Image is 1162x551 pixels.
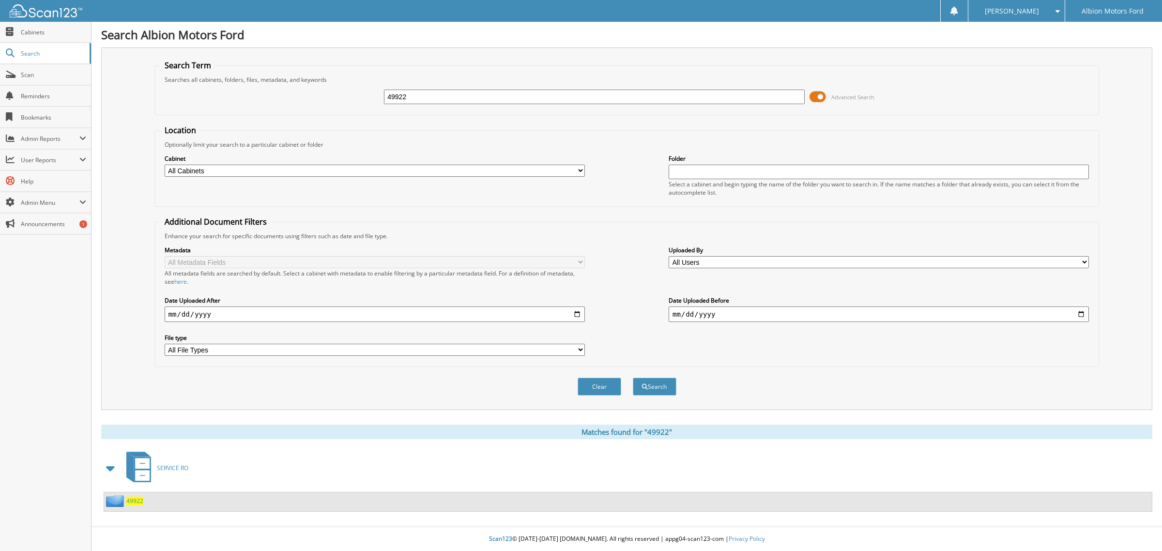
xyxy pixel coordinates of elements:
[729,535,765,543] a: Privacy Policy
[165,306,585,322] input: start
[157,464,188,472] span: SERVICE RO
[160,76,1094,84] div: Searches all cabinets, folders, files, metadata, and keywords
[633,378,676,396] button: Search
[21,28,86,36] span: Cabinets
[160,140,1094,149] div: Optionally limit your search to a particular cabinet or folder
[165,334,585,342] label: File type
[669,246,1089,254] label: Uploaded By
[160,60,216,71] legend: Search Term
[669,180,1089,197] div: Select a cabinet and begin typing the name of the folder you want to search in. If the name match...
[101,27,1152,43] h1: Search Albion Motors Ford
[21,177,86,185] span: Help
[669,296,1089,305] label: Date Uploaded Before
[165,154,585,163] label: Cabinet
[21,135,79,143] span: Admin Reports
[489,535,512,543] span: Scan123
[101,425,1152,439] div: Matches found for "49922"
[21,220,86,228] span: Announcements
[21,156,79,164] span: User Reports
[174,277,187,286] a: here
[669,154,1089,163] label: Folder
[126,497,143,505] a: 49922
[985,8,1039,14] span: [PERSON_NAME]
[160,216,272,227] legend: Additional Document Filters
[165,296,585,305] label: Date Uploaded After
[160,125,201,136] legend: Location
[831,93,874,101] span: Advanced Search
[21,92,86,100] span: Reminders
[165,246,585,254] label: Metadata
[10,4,82,17] img: scan123-logo-white.svg
[21,199,79,207] span: Admin Menu
[578,378,621,396] button: Clear
[21,71,86,79] span: Scan
[1082,8,1144,14] span: Albion Motors Ford
[165,269,585,286] div: All metadata fields are searched by default. Select a cabinet with metadata to enable filtering b...
[669,306,1089,322] input: end
[79,220,87,228] div: 1
[21,49,85,58] span: Search
[106,495,126,507] img: folder2.png
[21,113,86,122] span: Bookmarks
[92,527,1162,551] div: © [DATE]-[DATE] [DOMAIN_NAME]. All rights reserved | appg04-scan123-com |
[121,449,188,487] a: SERVICE RO
[160,232,1094,240] div: Enhance your search for specific documents using filters such as date and file type.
